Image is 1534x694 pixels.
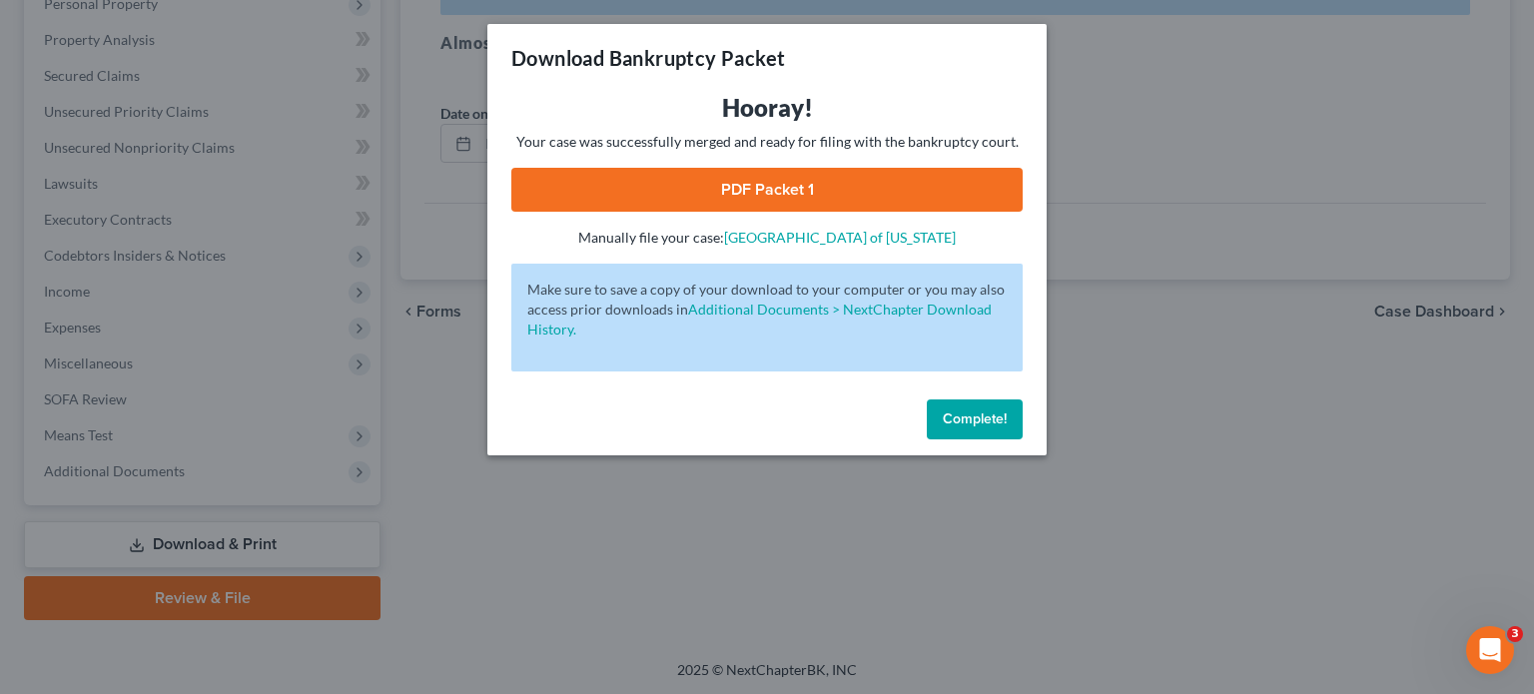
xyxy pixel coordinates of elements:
[927,399,1023,439] button: Complete!
[527,301,992,338] a: Additional Documents > NextChapter Download History.
[511,132,1023,152] p: Your case was successfully merged and ready for filing with the bankruptcy court.
[527,280,1007,340] p: Make sure to save a copy of your download to your computer or you may also access prior downloads in
[1466,626,1514,674] iframe: Intercom live chat
[724,229,956,246] a: [GEOGRAPHIC_DATA] of [US_STATE]
[511,168,1023,212] a: PDF Packet 1
[1507,626,1523,642] span: 3
[943,410,1007,427] span: Complete!
[511,228,1023,248] p: Manually file your case:
[511,44,785,72] h3: Download Bankruptcy Packet
[511,92,1023,124] h3: Hooray!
